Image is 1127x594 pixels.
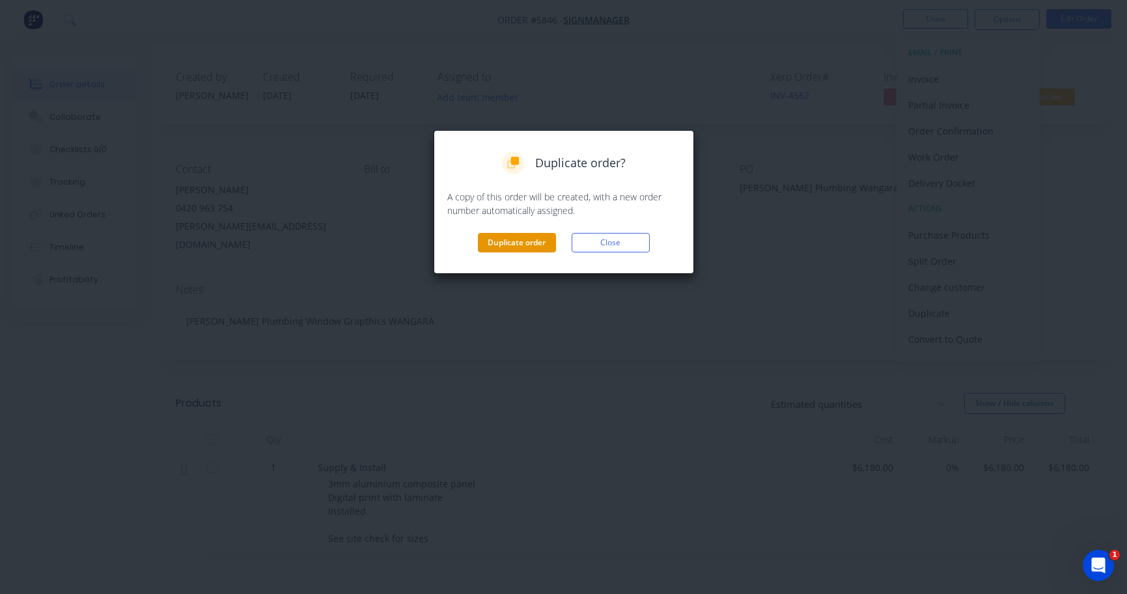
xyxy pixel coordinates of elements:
span: 1 [1109,550,1120,560]
p: A copy of this order will be created, with a new order number automatically assigned. [447,190,680,217]
button: Duplicate order [478,233,556,252]
iframe: Intercom live chat [1083,550,1114,581]
button: Close [572,233,650,252]
span: Duplicate order? [535,154,626,172]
